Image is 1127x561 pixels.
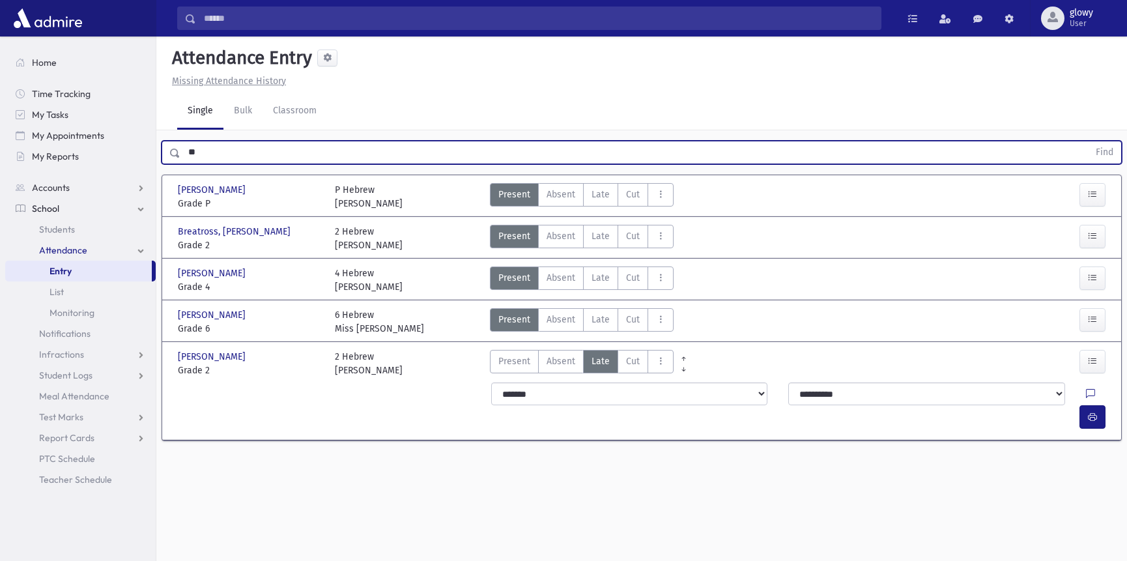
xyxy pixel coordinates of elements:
[39,474,112,485] span: Teacher Schedule
[547,229,575,243] span: Absent
[39,432,94,444] span: Report Cards
[5,386,156,407] a: Meal Attendance
[592,229,610,243] span: Late
[263,93,327,130] a: Classroom
[172,76,286,87] u: Missing Attendance History
[178,197,322,210] span: Grade P
[32,109,68,121] span: My Tasks
[335,183,403,210] div: P Hebrew [PERSON_NAME]
[10,5,85,31] img: AdmirePro
[626,188,640,201] span: Cut
[39,328,91,339] span: Notifications
[178,364,322,377] span: Grade 2
[39,369,93,381] span: Student Logs
[178,280,322,294] span: Grade 4
[32,203,59,214] span: School
[626,313,640,326] span: Cut
[5,125,156,146] a: My Appointments
[32,130,104,141] span: My Appointments
[5,52,156,73] a: Home
[178,322,322,336] span: Grade 6
[5,104,156,125] a: My Tasks
[5,302,156,323] a: Monitoring
[335,225,403,252] div: 2 Hebrew [PERSON_NAME]
[490,350,674,377] div: AttTypes
[498,313,530,326] span: Present
[490,225,674,252] div: AttTypes
[178,266,248,280] span: [PERSON_NAME]
[626,271,640,285] span: Cut
[335,350,403,377] div: 2 Hebrew [PERSON_NAME]
[178,183,248,197] span: [PERSON_NAME]
[39,453,95,465] span: PTC Schedule
[5,240,156,261] a: Attendance
[5,448,156,469] a: PTC Schedule
[178,308,248,322] span: [PERSON_NAME]
[1070,18,1093,29] span: User
[5,281,156,302] a: List
[5,261,152,281] a: Entry
[335,308,424,336] div: 6 Hebrew Miss [PERSON_NAME]
[50,265,72,277] span: Entry
[50,286,64,298] span: List
[178,350,248,364] span: [PERSON_NAME]
[5,407,156,427] a: Test Marks
[547,188,575,201] span: Absent
[5,323,156,344] a: Notifications
[547,271,575,285] span: Absent
[498,188,530,201] span: Present
[626,354,640,368] span: Cut
[498,271,530,285] span: Present
[39,223,75,235] span: Students
[5,219,156,240] a: Students
[5,344,156,365] a: Infractions
[5,198,156,219] a: School
[547,313,575,326] span: Absent
[5,469,156,490] a: Teacher Schedule
[5,427,156,448] a: Report Cards
[490,308,674,336] div: AttTypes
[39,390,109,402] span: Meal Attendance
[167,76,286,87] a: Missing Attendance History
[592,188,610,201] span: Late
[490,266,674,294] div: AttTypes
[223,93,263,130] a: Bulk
[32,57,57,68] span: Home
[592,354,610,368] span: Late
[5,365,156,386] a: Student Logs
[32,182,70,194] span: Accounts
[335,266,403,294] div: 4 Hebrew [PERSON_NAME]
[1088,141,1121,164] button: Find
[5,146,156,167] a: My Reports
[626,229,640,243] span: Cut
[167,47,312,69] h5: Attendance Entry
[547,354,575,368] span: Absent
[32,151,79,162] span: My Reports
[490,183,674,210] div: AttTypes
[1070,8,1093,18] span: glowy
[592,271,610,285] span: Late
[5,83,156,104] a: Time Tracking
[592,313,610,326] span: Late
[32,88,91,100] span: Time Tracking
[39,411,83,423] span: Test Marks
[498,354,530,368] span: Present
[196,7,881,30] input: Search
[39,349,84,360] span: Infractions
[177,93,223,130] a: Single
[39,244,87,256] span: Attendance
[178,238,322,252] span: Grade 2
[498,229,530,243] span: Present
[178,225,293,238] span: Breatross, [PERSON_NAME]
[5,177,156,198] a: Accounts
[50,307,94,319] span: Monitoring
